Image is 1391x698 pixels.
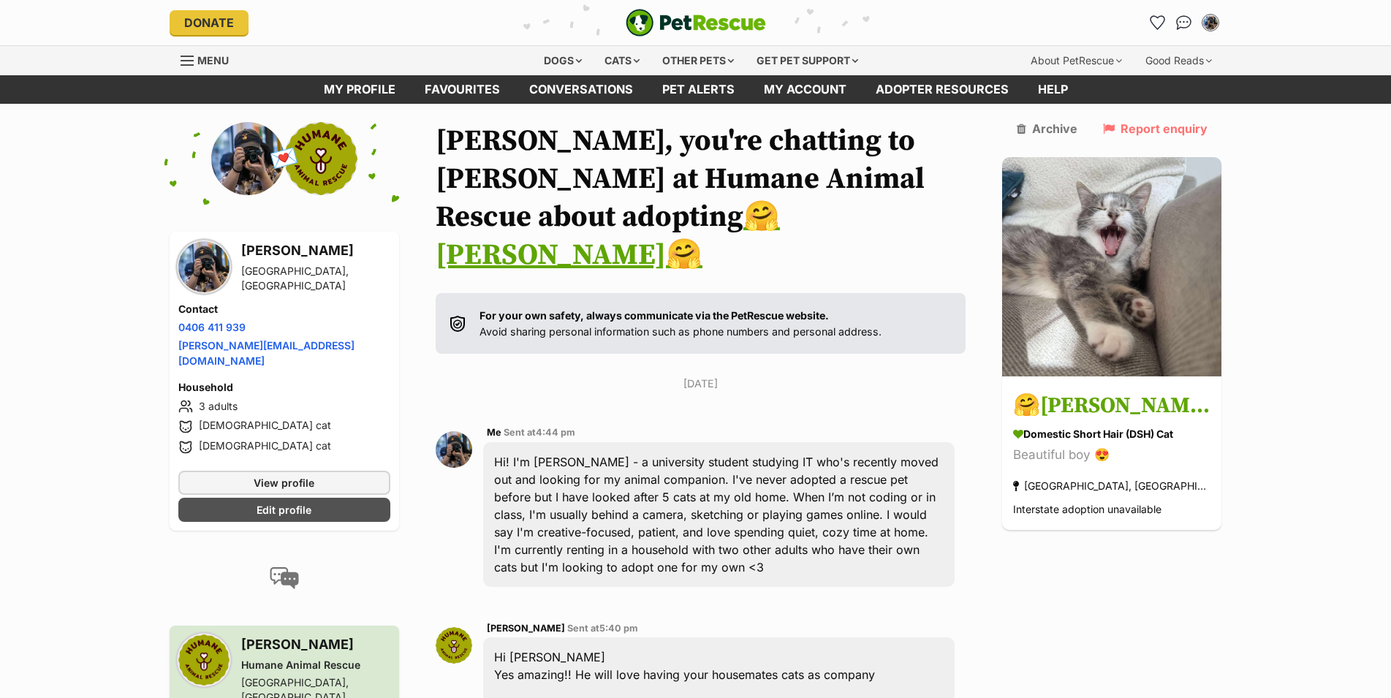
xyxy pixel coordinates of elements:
[504,427,575,438] span: Sent at
[1023,75,1083,104] a: Help
[178,339,355,367] a: [PERSON_NAME][EMAIL_ADDRESS][DOMAIN_NAME]
[483,442,955,587] div: Hi! I'm [PERSON_NAME] - a university student studying IT who's recently moved out and looking for...
[480,308,882,339] p: Avoid sharing personal information such as phone numbers and personal address.
[178,241,230,292] img: Jennifer Truong profile pic
[178,418,390,436] li: [DEMOGRAPHIC_DATA] cat
[436,122,966,274] h1: [PERSON_NAME], you're chatting to [PERSON_NAME] at Humane Animal Rescue about adopting
[410,75,515,104] a: Favourites
[436,627,472,664] img: Sarah Crowlekova profile pic
[1146,11,1222,34] ul: Account quick links
[268,143,300,174] span: 💌
[487,427,501,438] span: Me
[626,9,766,37] a: PetRescue
[178,302,390,316] h4: Contact
[270,567,299,589] img: conversation-icon-4a6f8262b818ee0b60e3300018af0b2d0b884aa5de6e9bcb8d3d4eeb1a70a7c4.svg
[178,634,230,686] img: Humane Animal Rescue profile pic
[1203,15,1218,30] img: Jennifer Truong profile pic
[652,46,744,75] div: Other pets
[284,122,357,195] img: Humane Animal Rescue profile pic
[178,321,246,333] a: 0406 411 939
[241,264,390,293] div: [GEOGRAPHIC_DATA], [GEOGRAPHIC_DATA]
[749,75,861,104] a: My account
[309,75,410,104] a: My profile
[178,498,390,522] a: Edit profile
[746,46,868,75] div: Get pet support
[567,623,638,634] span: Sent at
[170,10,249,35] a: Donate
[1013,476,1210,496] div: [GEOGRAPHIC_DATA], [GEOGRAPHIC_DATA]
[861,75,1023,104] a: Adopter resources
[1002,157,1221,376] img: 🤗Sylvester🤗
[1020,46,1132,75] div: About PetRescue
[487,623,565,634] span: [PERSON_NAME]
[1013,503,1161,515] span: Interstate adoption unavailable
[436,199,780,273] a: 🤗[PERSON_NAME]🤗
[1146,11,1170,34] a: Favourites
[178,380,390,395] h4: Household
[480,309,829,322] strong: For your own safety, always communicate via the PetRescue website.
[1103,122,1208,135] a: Report enquiry
[1013,445,1210,465] div: Beautiful boy 😍
[178,439,390,456] li: [DEMOGRAPHIC_DATA] cat
[181,46,239,72] a: Menu
[534,46,592,75] div: Dogs
[241,240,390,261] h3: [PERSON_NAME]
[436,431,472,468] img: Jennifer Truong profile pic
[648,75,749,104] a: Pet alerts
[1017,122,1077,135] a: Archive
[1013,426,1210,441] div: Domestic Short Hair (DSH) Cat
[241,634,390,655] h3: [PERSON_NAME]
[1172,11,1196,34] a: Conversations
[594,46,650,75] div: Cats
[257,502,311,517] span: Edit profile
[536,427,575,438] span: 4:44 pm
[436,376,966,391] p: [DATE]
[1013,390,1210,422] h3: 🤗[PERSON_NAME]🤗
[254,475,314,490] span: View profile
[178,398,390,415] li: 3 adults
[515,75,648,104] a: conversations
[197,54,229,67] span: Menu
[178,471,390,495] a: View profile
[1176,15,1191,30] img: chat-41dd97257d64d25036548639549fe6c8038ab92f7586957e7f3b1b290dea8141.svg
[1199,11,1222,34] button: My account
[241,658,390,672] div: Humane Animal Rescue
[211,122,284,195] img: Jennifer Truong profile pic
[1002,379,1221,530] a: 🤗[PERSON_NAME]🤗 Domestic Short Hair (DSH) Cat Beautiful boy 😍 [GEOGRAPHIC_DATA], [GEOGRAPHIC_DATA...
[599,623,638,634] span: 5:40 pm
[626,9,766,37] img: logo-e224e6f780fb5917bec1dbf3a21bbac754714ae5b6737aabdf751b685950b380.svg
[1135,46,1222,75] div: Good Reads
